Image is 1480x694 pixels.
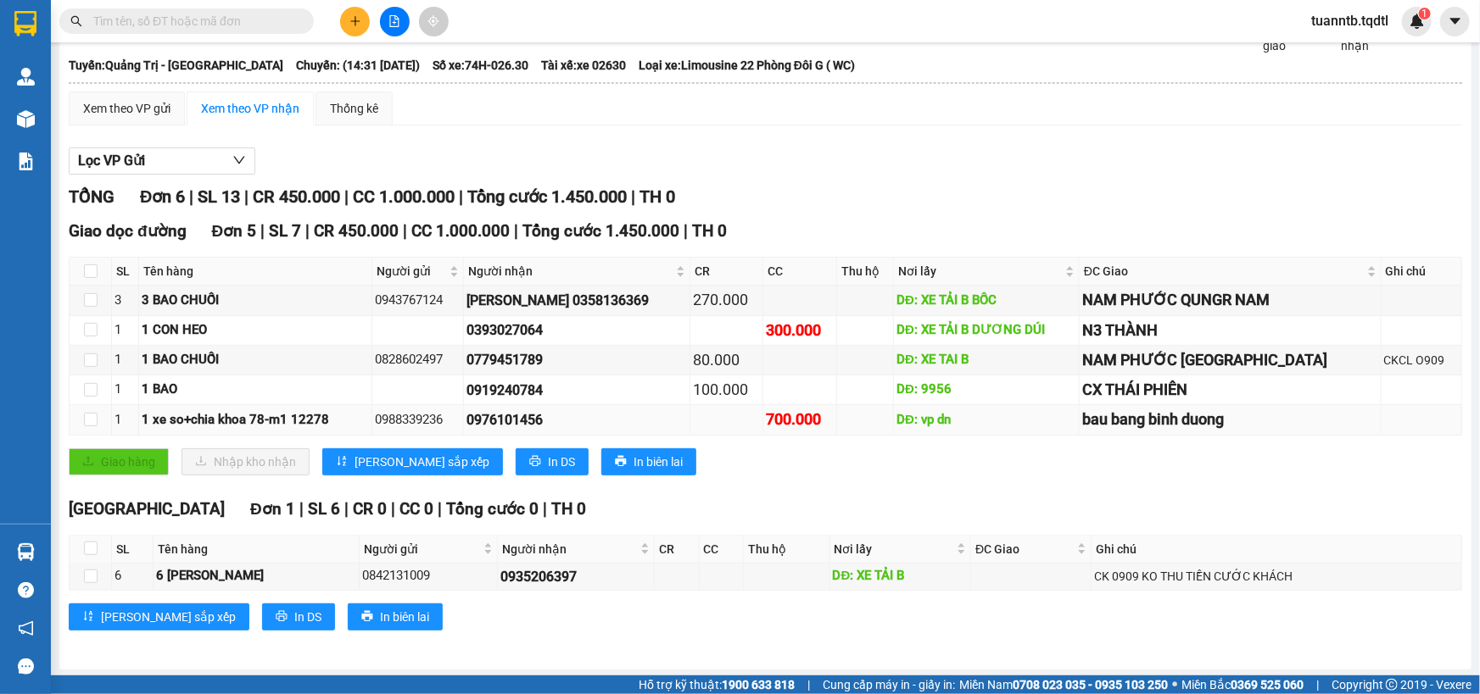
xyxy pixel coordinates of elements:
[18,658,34,675] span: message
[615,455,627,469] span: printer
[833,566,969,586] div: DĐ: XE TẢI B
[156,566,356,586] div: 6 [PERSON_NAME]
[296,56,420,75] span: Chuyến: (14:31 [DATE])
[1384,351,1459,369] div: CKCL O909
[1231,678,1304,691] strong: 0369 525 060
[18,620,34,636] span: notification
[1082,408,1378,431] div: bau bang binh duong
[82,610,94,624] span: sort-ascending
[142,320,368,341] div: 1 CON HEO
[433,56,528,75] span: Số xe: 74H-026.30
[446,499,539,519] span: Tổng cước 0
[835,540,954,558] span: Nơi lấy
[391,499,395,519] span: |
[114,380,136,400] div: 1
[353,499,387,519] span: CR 0
[693,378,761,402] div: 100.000
[69,603,249,630] button: sort-ascending[PERSON_NAME] sắp xếp
[1181,675,1304,694] span: Miền Bắc
[142,410,368,430] div: 1 xe so+chia khoa 78-m1 12278
[438,499,442,519] span: |
[344,499,349,519] span: |
[467,186,627,207] span: Tổng cước 1.450.000
[244,186,249,207] span: |
[348,603,443,630] button: printerIn biên lai
[1084,262,1364,280] span: ĐC Giao
[1082,378,1378,402] div: CX THÁI PHIÊN
[340,7,370,36] button: plus
[253,186,340,207] span: CR 450.000
[1316,675,1319,694] span: |
[380,608,429,626] span: In biên lai
[294,608,321,626] span: In DS
[18,582,34,598] span: question-circle
[305,221,310,241] span: |
[411,221,510,241] span: CC 1.000.000
[631,186,635,207] span: |
[377,262,446,280] span: Người gửi
[684,221,688,241] span: |
[336,455,348,469] span: sort-ascending
[639,56,855,75] span: Loại xe: Limousine 22 Phòng Đôi G ( WC)
[17,153,35,170] img: solution-icon
[1440,7,1470,36] button: caret-down
[114,566,150,586] div: 6
[693,348,761,372] div: 80.000
[896,380,1076,400] div: DĐ: 9956
[380,7,410,36] button: file-add
[693,288,761,312] div: 270.000
[655,536,700,564] th: CR
[154,536,360,564] th: Tên hàng
[114,410,136,430] div: 1
[322,448,503,475] button: sort-ascending[PERSON_NAME] sắp xếp
[466,349,687,370] div: 0779451789
[17,68,35,86] img: warehouse-icon
[250,499,295,519] span: Đơn 1
[114,291,136,311] div: 3
[690,258,764,286] th: CR
[83,99,170,118] div: Xem theo VP gửi
[700,536,745,564] th: CC
[529,455,541,469] span: printer
[260,221,265,241] span: |
[896,410,1076,430] div: DĐ: vp dn
[388,15,400,27] span: file-add
[70,15,82,27] span: search
[1092,536,1462,564] th: Ghi chú
[466,380,687,401] div: 0919240784
[17,543,35,561] img: warehouse-icon
[898,262,1062,280] span: Nơi lấy
[361,610,373,624] span: printer
[466,290,687,311] div: [PERSON_NAME] 0358136369
[543,499,547,519] span: |
[198,186,240,207] span: SL 13
[212,221,257,241] span: Đơn 5
[466,319,687,341] div: 0393027064
[427,15,439,27] span: aim
[299,499,304,519] span: |
[399,499,433,519] span: CC 0
[69,186,114,207] span: TỔNG
[276,610,288,624] span: printer
[403,221,407,241] span: |
[468,262,673,280] span: Người nhận
[269,221,301,241] span: SL 7
[232,153,246,167] span: down
[601,448,696,475] button: printerIn biên lai
[308,499,340,519] span: SL 6
[353,186,455,207] span: CC 1.000.000
[1386,679,1398,691] span: copyright
[744,536,830,564] th: Thu hộ
[1172,681,1177,688] span: ⚪️
[262,603,335,630] button: printerIn DS
[69,448,169,475] button: uploadGiao hàng
[344,186,349,207] span: |
[349,15,361,27] span: plus
[502,540,637,558] span: Người nhận
[1419,8,1431,19] sup: 1
[837,258,894,286] th: Thu hộ
[78,150,145,171] span: Lọc VP Gửi
[140,186,185,207] span: Đơn 6
[639,186,675,207] span: TH 0
[896,350,1076,370] div: DĐ: XE TAI B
